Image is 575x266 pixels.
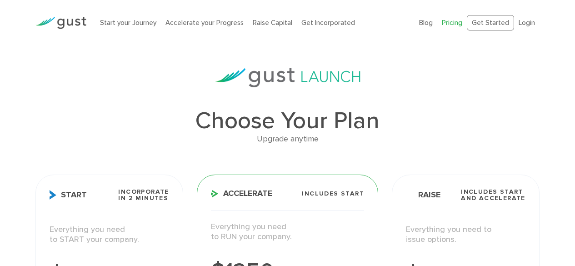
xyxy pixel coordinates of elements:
[50,190,87,200] span: Start
[118,189,169,201] span: Incorporate in 2 Minutes
[419,19,433,27] a: Blog
[100,19,156,27] a: Start your Journey
[253,19,292,27] a: Raise Capital
[406,225,525,245] p: Everything you need to issue options.
[35,17,86,29] img: Gust Logo
[519,19,535,27] a: Login
[35,133,540,146] div: Upgrade anytime
[50,190,56,200] img: Start Icon X2
[35,109,540,133] h1: Choose Your Plan
[50,225,169,245] p: Everything you need to START your company.
[211,222,364,242] p: Everything you need to RUN your company.
[302,191,364,197] span: Includes START
[301,19,355,27] a: Get Incorporated
[442,19,462,27] a: Pricing
[467,15,514,31] a: Get Started
[211,190,219,197] img: Accelerate Icon
[165,19,244,27] a: Accelerate your Progress
[461,189,525,201] span: Includes START and ACCELERATE
[215,68,360,87] img: gust-launch-logos.svg
[211,190,272,198] span: Accelerate
[406,190,440,200] span: Raise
